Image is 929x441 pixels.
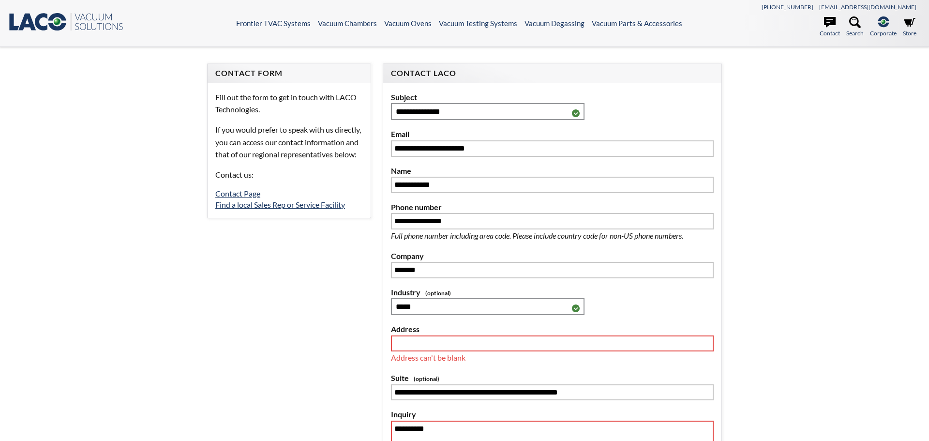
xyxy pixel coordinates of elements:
label: Name [391,165,714,177]
a: Vacuum Degassing [524,19,584,28]
a: Vacuum Chambers [318,19,377,28]
a: Store [903,16,916,38]
a: Vacuum Parts & Accessories [592,19,682,28]
a: Vacuum Testing Systems [439,19,517,28]
a: Search [846,16,864,38]
span: Corporate [870,29,897,38]
label: Address [391,323,714,335]
a: Frontier TVAC Systems [236,19,311,28]
label: Company [391,250,714,262]
a: [PHONE_NUMBER] [762,3,813,11]
span: Address can't be blank [391,353,465,362]
a: Contact Page [215,189,260,198]
a: Vacuum Ovens [384,19,432,28]
a: Find a local Sales Rep or Service Facility [215,200,345,209]
label: Suite [391,372,714,384]
p: Full phone number including area code. Please include country code for non-US phone numbers. [391,229,714,242]
label: Email [391,128,714,140]
p: Fill out the form to get in touch with LACO Technologies. [215,91,363,116]
a: [EMAIL_ADDRESS][DOMAIN_NAME] [819,3,916,11]
label: Subject [391,91,714,104]
label: Inquiry [391,408,714,421]
p: Contact us: [215,168,363,181]
label: Phone number [391,201,714,213]
p: If you would prefer to speak with us directly, you can access our contact information and that of... [215,123,363,161]
label: Industry [391,286,714,299]
a: Contact [820,16,840,38]
h4: Contact LACO [391,68,714,78]
h4: Contact Form [215,68,363,78]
